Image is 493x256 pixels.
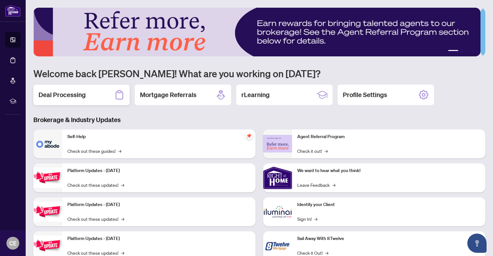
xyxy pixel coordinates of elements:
[33,235,62,256] img: Platform Updates - June 23, 2025
[5,5,21,17] img: logo
[67,167,250,174] p: Platform Updates - [DATE]
[476,50,479,53] button: 5
[297,133,480,140] p: Agent Referral Program
[67,133,250,140] p: Self-Help
[67,147,121,154] a: Check out these guides!→
[332,181,335,188] span: →
[67,201,250,208] p: Platform Updates - [DATE]
[297,181,335,188] a: Leave Feedback→
[121,215,124,222] span: →
[33,115,485,124] h3: Brokerage & Industry Updates
[314,215,317,222] span: →
[33,129,62,158] img: Self-Help
[9,239,17,248] span: CE
[140,90,196,99] h2: Mortgage Referrals
[245,132,253,140] span: pushpin
[461,50,463,53] button: 2
[471,50,474,53] button: 4
[297,167,480,174] p: We want to hear what you think!
[297,235,480,242] p: Sail Away With 8Twelve
[33,168,62,188] img: Platform Updates - July 21, 2025
[67,181,124,188] a: Check out these updates!→
[33,8,480,56] img: Slide 0
[67,235,250,242] p: Platform Updates - [DATE]
[324,147,328,154] span: →
[39,90,86,99] h2: Deal Processing
[297,215,317,222] a: Sign In!→
[263,163,292,192] img: We want to hear what you think!
[33,202,62,222] img: Platform Updates - July 8, 2025
[241,90,270,99] h2: rLearning
[466,50,469,53] button: 3
[448,50,458,53] button: 1
[67,215,124,222] a: Check out these updates!→
[118,147,121,154] span: →
[33,67,485,79] h1: Welcome back [PERSON_NAME]! What are you working on [DATE]?
[297,201,480,208] p: Identify your Client
[263,135,292,153] img: Agent Referral Program
[263,197,292,226] img: Identify your Client
[343,90,387,99] h2: Profile Settings
[467,234,487,253] button: Open asap
[297,147,328,154] a: Check it out!→
[121,181,124,188] span: →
